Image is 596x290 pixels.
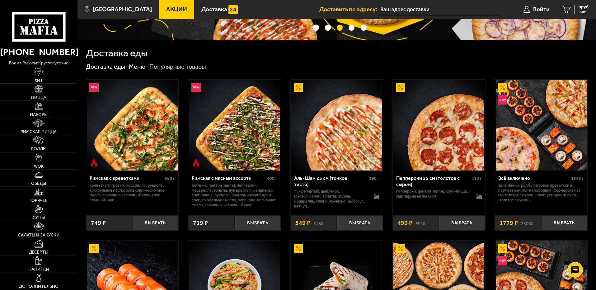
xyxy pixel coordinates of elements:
p: пепперони, [PERSON_NAME], соус-пицца, сыр пармезан (на борт). [396,189,470,199]
span: WOK [34,164,44,169]
button: точки переключения [361,25,367,30]
button: точки переключения [325,25,331,30]
img: Римская с креветками [87,80,178,171]
button: точки переключения [349,25,354,30]
div: Римская с мясным ассорти [192,175,265,181]
img: Акционный [498,83,507,92]
img: Новинка [498,256,507,265]
img: Аль-Шам 25 см (тонкое тесто) [291,80,382,171]
div: Всё включено [498,175,570,181]
span: 0 шт. [579,10,590,14]
span: Роллы [31,147,46,151]
button: Выбрать [235,215,281,231]
span: 499 ₽ [397,220,412,226]
img: Острое блюдо [89,158,99,168]
input: Ваш адрес доставки [380,4,500,15]
span: 360 г [165,176,175,181]
span: 400 г [267,176,277,181]
img: 15daf4d41897b9f0e9f617042186c801.svg [228,5,238,14]
button: точки переключения [313,25,319,30]
span: Доставить по адресу: [319,6,380,12]
button: Выбрать [337,215,383,231]
div: Популярные товары [149,63,206,71]
p: ветчина, [PERSON_NAME], пепперони, моцарелла, томаты, лук красный, халапеньо, соус-пицца, руккола... [192,183,277,208]
img: Римская с мясным ассорти [189,80,280,171]
div: Римская с креветками [90,175,163,181]
a: Меню- [129,63,148,70]
span: Обеды [31,181,46,186]
span: Дополнительно [19,284,59,289]
span: Напитки [28,267,49,272]
span: Наборы [30,113,48,117]
span: Десерты [29,250,48,255]
h1: Доставка еды [86,48,148,58]
span: 1779 ₽ [500,220,518,226]
p: креветка тигровая, моцарелла, руккола, трюфельное масло, оливково-чесночное масло, сливочно-чесно... [90,183,175,203]
img: Акционный [294,83,303,92]
span: Доставка [201,6,227,12]
span: Горячее [30,199,48,203]
span: 390 г [369,176,379,181]
img: Новинка [191,83,201,92]
img: Акционный [498,244,507,253]
img: Новинка [89,83,99,92]
span: Акции [166,6,187,12]
p: лук репчатый, цыпленок, [PERSON_NAME], томаты, огурец, моцарелла, сливочно-чесночный соус, кетчуп. [294,189,368,209]
span: 1345 г [571,176,584,181]
span: 410 г [472,176,482,181]
a: НовинкаОстрое блюдоРимская с креветками [86,80,179,171]
span: 0 руб. [579,5,590,9]
button: Выбрать [132,215,178,231]
button: Выбрать [541,215,587,231]
span: 719 ₽ [193,220,208,226]
span: Супы [33,216,45,220]
span: Пицца [31,96,46,100]
span: 749 ₽ [91,220,106,226]
img: Острое блюдо [191,158,201,168]
img: Акционный [294,244,303,253]
a: АкционныйАль-Шам 25 см (тонкое тесто) [291,80,383,171]
p: Запечённый ролл с тигровой креветкой и пармезаном, Эби Калифорния, Фермерская 25 см (толстое с сы... [498,183,584,203]
img: Пепперони 25 см (толстое с сыром) [393,80,484,171]
img: Акционный [396,244,405,253]
a: АкционныйПепперони 25 см (толстое с сыром) [393,80,485,171]
s: 591 ₽ [415,220,425,226]
span: Хит [35,78,43,83]
a: НовинкаОстрое блюдоРимская с мясным ассорти [188,80,281,171]
a: АкционныйНовинкаВсё включено [495,80,587,171]
div: Пепперони 25 см (толстое с сыром) [396,175,470,187]
img: Новинка [498,95,507,105]
img: Акционный [89,244,99,253]
a: Доставка еды- [86,63,128,70]
span: 549 ₽ [295,220,310,226]
div: Аль-Шам 25 см (тонкое тесто) [294,175,368,187]
img: Акционный [396,83,405,92]
span: Римская пицца [21,130,57,134]
button: Выбрать [439,215,485,231]
span: Салаты и закуски [18,233,59,237]
button: точки переключения [337,25,343,30]
img: Всё включено [496,80,587,171]
span: Войти [533,6,550,12]
s: 618 ₽ [313,220,323,226]
s: 2306 ₽ [521,220,533,226]
span: [GEOGRAPHIC_DATA] [93,6,152,12]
